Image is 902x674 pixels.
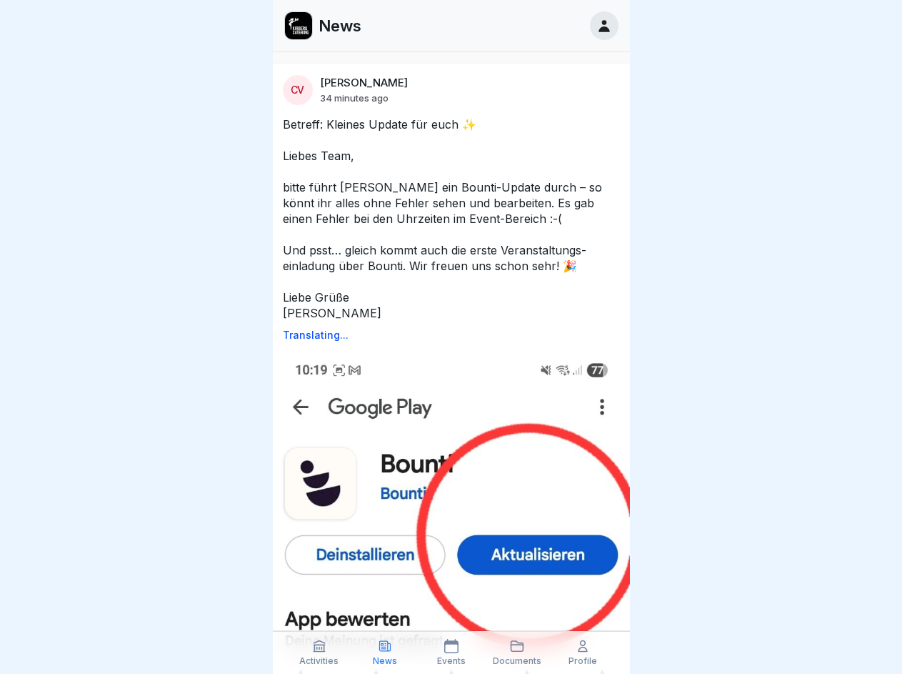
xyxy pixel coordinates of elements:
p: Documents [493,656,541,666]
p: Activities [299,656,339,666]
p: News [319,16,361,35]
p: [PERSON_NAME] [320,76,408,89]
p: Profile [568,656,597,666]
div: CV [283,75,313,105]
p: 34 minutes ago [320,92,389,104]
p: Betreff: Kleines Update für euch ✨ Liebes Team, bitte führt [PERSON_NAME] ein Bounti-Update durch... [283,117,620,321]
p: News [373,656,397,666]
img: ewxb9rjzulw9ace2na8lwzf2.png [285,12,312,39]
p: Events [437,656,466,666]
p: Translating... [283,329,620,341]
